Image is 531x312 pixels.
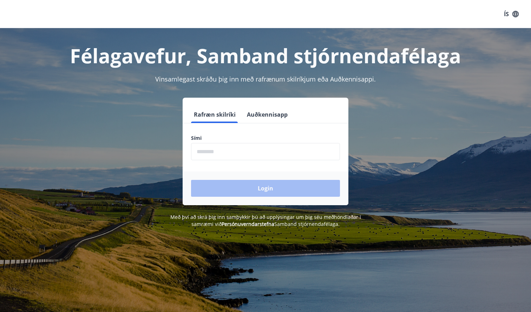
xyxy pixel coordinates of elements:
a: Persónuverndarstefna [222,221,274,227]
button: ÍS [500,8,523,20]
h1: Félagavefur, Samband stjórnendafélaga [21,42,510,69]
button: Rafræn skilríki [191,106,238,123]
span: Með því að skrá þig inn samþykkir þú að upplýsingar um þig séu meðhöndlaðar í samræmi við Samband... [170,214,361,227]
span: Vinsamlegast skráðu þig inn með rafrænum skilríkjum eða Auðkennisappi. [155,75,376,83]
button: Auðkennisapp [244,106,290,123]
label: Sími [191,135,340,142]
